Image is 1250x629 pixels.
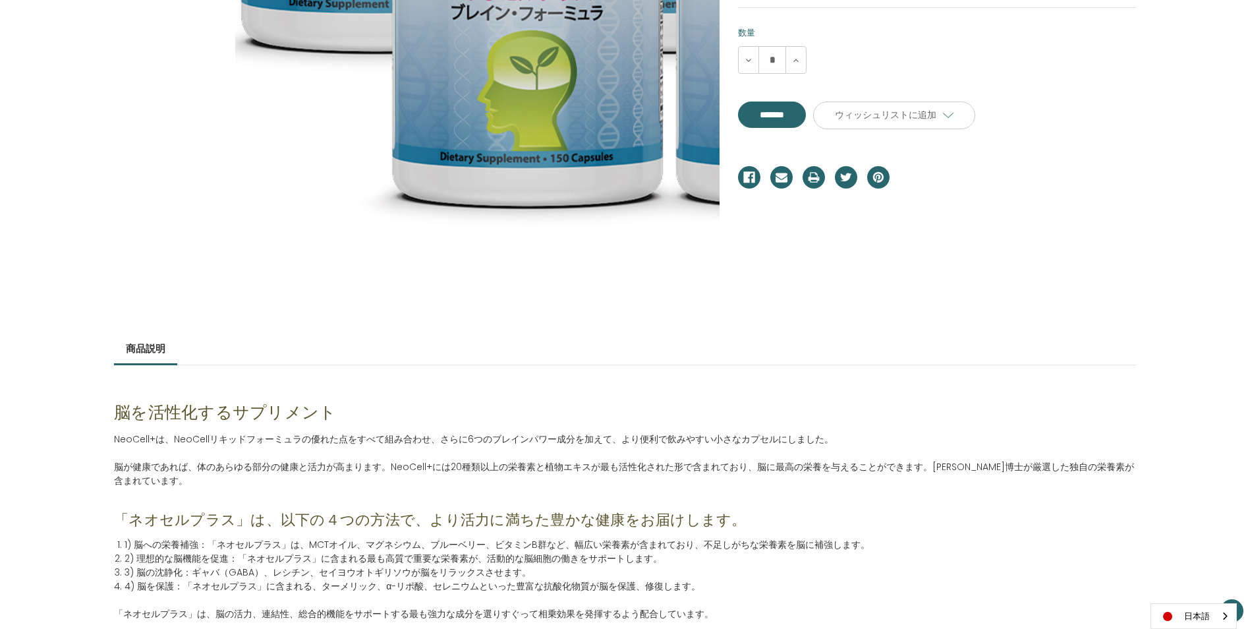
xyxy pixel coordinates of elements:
[813,102,975,129] a: ウィッシュリストに追加
[1151,603,1237,629] div: Language
[114,334,177,363] a: 商品説明
[125,566,531,579] span: 3) 脳の沈静化：ギャバ（GABA）、レシチン、セイヨウオトギリソウが脳をリラックスさせます。
[1151,604,1236,628] a: 日本語
[114,433,834,446] span: NeoCell+は、NeoCellリキッドフォーミュラの優れた点をすべて組み合わせ、さらに6つのブレインパワー成分を加えて、より便利で飲みやすい小さなカプセルにしました。
[125,538,870,551] span: 1) 脳への栄養補強：「ネオセルプラス」は、MCTオイル、マグネシウム、ブルーベリー、ビタミンB群など、幅広い栄養素が含まれており、不足しがちな栄養素を脳に補強します。
[125,552,662,565] span: 2) 理想的な脳機能を促進：「ネオセルプラス」に含まれる最も高質で重要な栄養素が、活動的な脳細胞の働きをサポートします。
[835,109,936,121] span: ウィッシュリストに追加
[803,166,825,189] a: プリント
[114,460,1134,487] span: 脳が健康であれば、体のあらゆる部分の健康と活力が高まります。NeoCell+には20種類以上の栄養素と植物エキスが最も活性化された形で含まれており、脳に最高の栄養を与えることができます。[PER...
[1151,603,1237,629] aside: Language selected: 日本語
[114,607,714,620] span: 「ネオセルプラス」は、脳の活力、連結性、総合的機能をサポートする最も強力な成分を選りすぐって相乗効果を発揮するよう配合しています。
[114,402,336,423] span: 脳を活性化するサプリメント
[114,510,747,529] span: 「ネオセルプラス」は、以下の４つの方法で、より活力に満ちた豊かな健康をお届けします。
[125,580,700,593] span: 4) 脳を保護：「ネオセルプラス」に含まれる、ターメリック、α-リポ酸、セレニウムといった豊富な抗酸化物質が脳を保護、修復します。
[738,26,1136,40] label: 数量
